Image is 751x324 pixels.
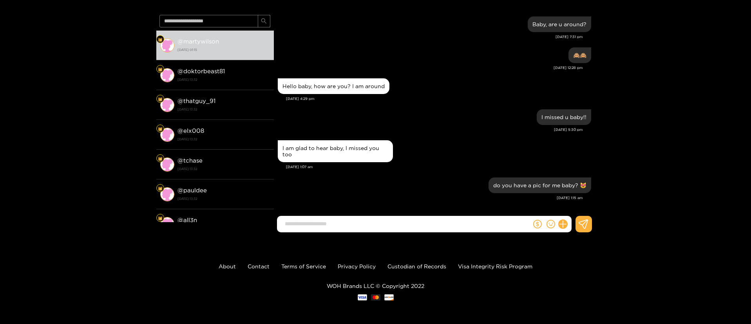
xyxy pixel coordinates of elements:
[158,216,163,221] img: Fan Level
[219,263,236,269] a: About
[532,218,543,230] button: dollar
[568,47,591,63] div: Aug. 14, 12:28 pm
[158,67,163,72] img: Fan Level
[281,263,326,269] a: Terms of Service
[261,18,267,25] span: search
[537,109,591,125] div: Aug. 14, 5:30 pm
[282,145,388,157] div: I am glad to hear baby, I missed you too
[158,37,163,42] img: Fan Level
[541,114,586,120] div: I missed u baby!!
[160,38,174,52] img: conversation
[533,220,542,228] span: dollar
[338,263,376,269] a: Privacy Policy
[177,76,270,83] strong: [DATE] 13:32
[177,46,270,53] strong: [DATE] 01:15
[387,263,446,269] a: Custodian of Records
[158,97,163,101] img: Fan Level
[160,187,174,201] img: conversation
[286,164,591,170] div: [DATE] 1:07 am
[160,128,174,142] img: conversation
[158,127,163,131] img: Fan Level
[458,263,532,269] a: Visa Integrity Risk Program
[177,68,225,74] strong: @ doktorbeast81
[489,177,591,193] div: Aug. 15, 1:15 am
[532,21,586,27] div: Baby, are u around?
[158,156,163,161] img: Fan Level
[278,127,583,132] div: [DATE] 5:30 pm
[547,220,555,228] span: smile
[177,106,270,113] strong: [DATE] 13:32
[278,78,389,94] div: Aug. 14, 4:29 pm
[177,38,219,45] strong: @ martywilson
[160,98,174,112] img: conversation
[248,263,270,269] a: Contact
[177,136,270,143] strong: [DATE] 13:32
[278,65,583,71] div: [DATE] 12:28 pm
[177,195,270,202] strong: [DATE] 13:32
[493,182,586,188] div: do you have a pic for me baby? 😻
[177,127,204,134] strong: @ elx008
[528,16,591,32] div: Aug. 13, 7:31 pm
[282,83,385,89] div: Hello baby, how are you? I am around
[278,140,393,162] div: Aug. 15, 1:07 am
[160,157,174,172] img: conversation
[158,186,163,191] img: Fan Level
[177,165,270,172] strong: [DATE] 13:32
[177,187,207,194] strong: @ pauldee
[160,217,174,231] img: conversation
[278,195,583,201] div: [DATE] 1:15 am
[177,157,203,164] strong: @ tchase
[177,217,197,223] strong: @ all3n
[278,34,583,40] div: [DATE] 7:31 pm
[160,68,174,82] img: conversation
[286,96,591,101] div: [DATE] 4:29 pm
[258,15,270,27] button: search
[177,98,215,104] strong: @ thatguy_91
[573,52,586,58] div: 🙈🙈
